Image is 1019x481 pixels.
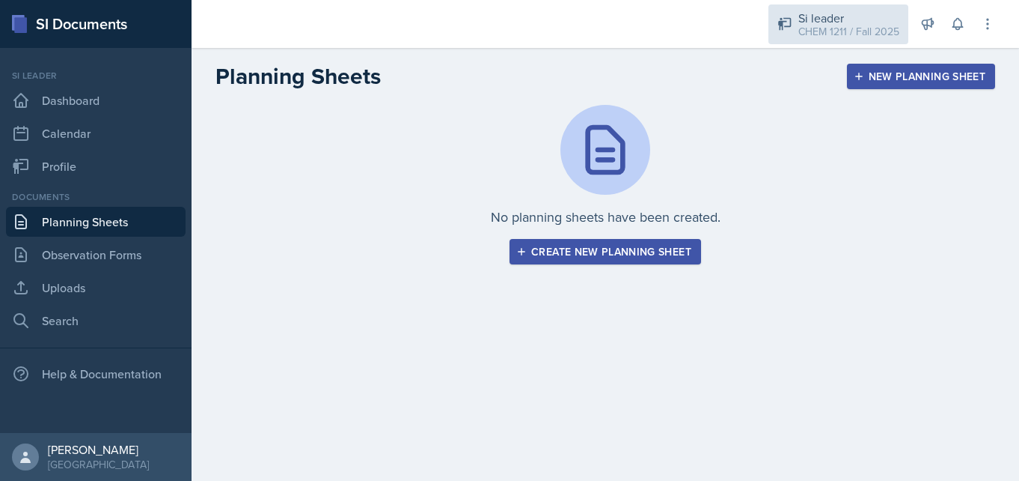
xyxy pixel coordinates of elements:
div: Si leader [6,69,186,82]
a: Observation Forms [6,240,186,270]
div: Si leader [798,9,899,27]
a: Uploads [6,273,186,303]
div: Documents [6,190,186,204]
div: [PERSON_NAME] [48,442,149,457]
div: [GEOGRAPHIC_DATA] [48,457,149,472]
a: Dashboard [6,85,186,115]
div: Help & Documentation [6,359,186,389]
p: No planning sheets have been created. [491,207,720,227]
div: CHEM 1211 / Fall 2025 [798,24,899,40]
a: Planning Sheets [6,207,186,237]
div: Create new planning sheet [519,246,691,258]
h2: Planning Sheets [215,63,381,90]
button: Create new planning sheet [509,239,701,264]
a: Search [6,306,186,336]
a: Profile [6,151,186,181]
a: Calendar [6,118,186,148]
button: New Planning Sheet [847,64,995,89]
div: New Planning Sheet [857,70,985,82]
